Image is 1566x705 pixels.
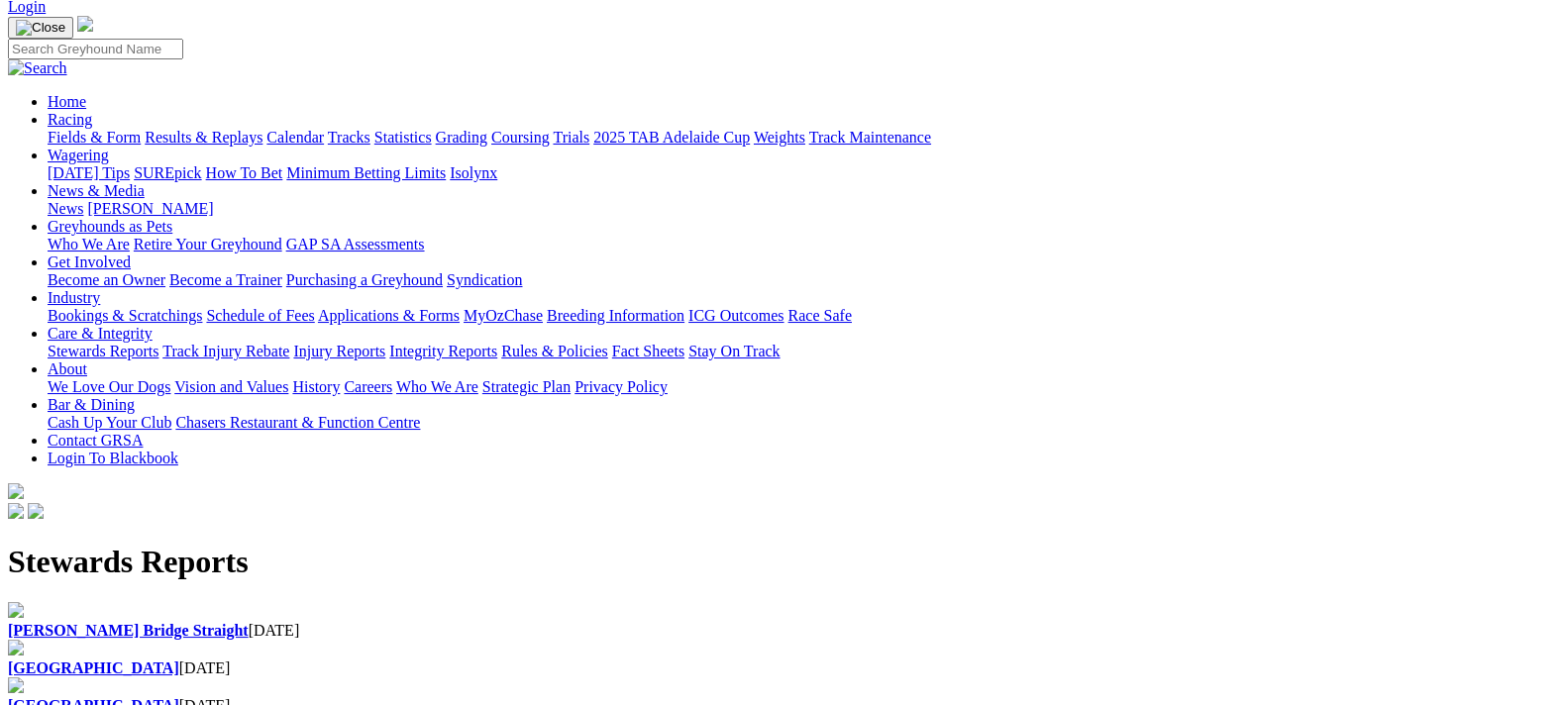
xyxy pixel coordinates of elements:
[8,659,1558,677] div: [DATE]
[389,343,497,359] a: Integrity Reports
[48,343,158,359] a: Stewards Reports
[8,659,179,676] a: [GEOGRAPHIC_DATA]
[28,503,44,519] img: twitter.svg
[48,129,141,146] a: Fields & Form
[501,343,608,359] a: Rules & Policies
[612,343,684,359] a: Fact Sheets
[447,271,522,288] a: Syndication
[286,271,443,288] a: Purchasing a Greyhound
[48,182,145,199] a: News & Media
[48,289,100,306] a: Industry
[491,129,550,146] a: Coursing
[8,17,73,39] button: Toggle navigation
[48,129,1558,147] div: Racing
[547,307,684,324] a: Breeding Information
[553,129,589,146] a: Trials
[48,343,1558,360] div: Care & Integrity
[8,59,67,77] img: Search
[8,544,1558,580] h1: Stewards Reports
[8,622,1558,640] div: [DATE]
[318,307,460,324] a: Applications & Forms
[134,164,201,181] a: SUREpick
[8,602,24,618] img: file-red.svg
[8,39,183,59] input: Search
[206,307,314,324] a: Schedule of Fees
[48,111,92,128] a: Racing
[48,450,178,466] a: Login To Blackbook
[436,129,487,146] a: Grading
[286,236,425,252] a: GAP SA Assessments
[48,378,1558,396] div: About
[169,271,282,288] a: Become a Trainer
[8,640,24,655] img: file-red.svg
[48,93,86,110] a: Home
[87,200,213,217] a: [PERSON_NAME]
[48,307,202,324] a: Bookings & Scratchings
[134,236,282,252] a: Retire Your Greyhound
[48,432,143,449] a: Contact GRSA
[48,271,1558,289] div: Get Involved
[48,236,130,252] a: Who We Are
[293,343,385,359] a: Injury Reports
[266,129,324,146] a: Calendar
[48,396,135,413] a: Bar & Dining
[48,218,172,235] a: Greyhounds as Pets
[48,236,1558,253] div: Greyhounds as Pets
[754,129,805,146] a: Weights
[8,677,24,693] img: file-red.svg
[8,622,249,639] a: [PERSON_NAME] Bridge Straight
[162,343,289,359] a: Track Injury Rebate
[292,378,340,395] a: History
[396,378,478,395] a: Who We Are
[464,307,543,324] a: MyOzChase
[77,16,93,32] img: logo-grsa-white.png
[48,147,109,163] a: Wagering
[145,129,262,146] a: Results & Replays
[48,253,131,270] a: Get Involved
[48,200,1558,218] div: News & Media
[48,414,171,431] a: Cash Up Your Club
[175,414,420,431] a: Chasers Restaurant & Function Centre
[328,129,370,146] a: Tracks
[48,307,1558,325] div: Industry
[48,378,170,395] a: We Love Our Dogs
[48,164,1558,182] div: Wagering
[593,129,750,146] a: 2025 TAB Adelaide Cup
[344,378,392,395] a: Careers
[48,271,165,288] a: Become an Owner
[8,503,24,519] img: facebook.svg
[574,378,668,395] a: Privacy Policy
[48,360,87,377] a: About
[286,164,446,181] a: Minimum Betting Limits
[688,307,783,324] a: ICG Outcomes
[48,164,130,181] a: [DATE] Tips
[450,164,497,181] a: Isolynx
[809,129,931,146] a: Track Maintenance
[374,129,432,146] a: Statistics
[48,414,1558,432] div: Bar & Dining
[688,343,780,359] a: Stay On Track
[8,483,24,499] img: logo-grsa-white.png
[482,378,571,395] a: Strategic Plan
[174,378,288,395] a: Vision and Values
[16,20,65,36] img: Close
[787,307,851,324] a: Race Safe
[48,200,83,217] a: News
[206,164,283,181] a: How To Bet
[48,325,153,342] a: Care & Integrity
